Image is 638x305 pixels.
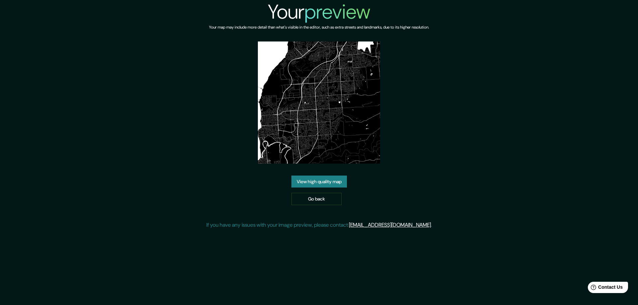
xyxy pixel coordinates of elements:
p: If you have any issues with your image preview, please contact . [206,221,432,229]
iframe: Help widget launcher [579,279,631,298]
a: [EMAIL_ADDRESS][DOMAIN_NAME] [349,221,431,228]
img: created-map-preview [258,41,380,164]
a: View high quality map [291,176,347,188]
h6: Your map may include more detail than what's visible in the editor, such as extra streets and lan... [209,24,429,31]
a: Go back [291,193,342,205]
